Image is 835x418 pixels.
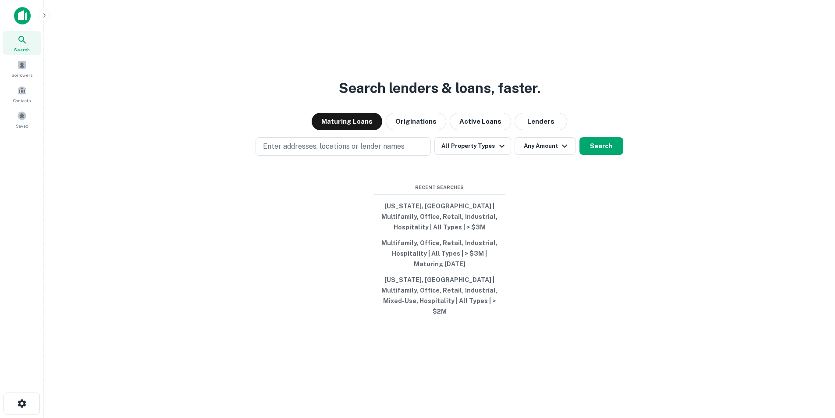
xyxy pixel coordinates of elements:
[3,31,41,55] a: Search
[450,113,511,130] button: Active Loans
[579,137,623,155] button: Search
[791,348,835,390] iframe: Chat Widget
[374,198,505,235] button: [US_STATE], [GEOGRAPHIC_DATA] | Multifamily, Office, Retail, Industrial, Hospitality | All Types ...
[374,272,505,319] button: [US_STATE], [GEOGRAPHIC_DATA] | Multifamily, Office, Retail, Industrial, Mixed-Use, Hospitality |...
[3,82,41,106] a: Contacts
[3,57,41,80] a: Borrowers
[11,71,32,79] span: Borrowers
[339,78,540,99] h3: Search lenders & loans, faster.
[263,141,405,152] p: Enter addresses, locations or lender names
[312,113,382,130] button: Maturing Loans
[256,137,431,156] button: Enter addresses, locations or lender names
[386,113,446,130] button: Originations
[14,7,31,25] img: capitalize-icon.png
[3,107,41,131] a: Saved
[16,122,28,129] span: Saved
[515,137,576,155] button: Any Amount
[374,235,505,272] button: Multifamily, Office, Retail, Industrial, Hospitality | All Types | > $3M | Maturing [DATE]
[434,137,511,155] button: All Property Types
[13,97,31,104] span: Contacts
[14,46,30,53] span: Search
[374,184,505,191] span: Recent Searches
[515,113,567,130] button: Lenders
